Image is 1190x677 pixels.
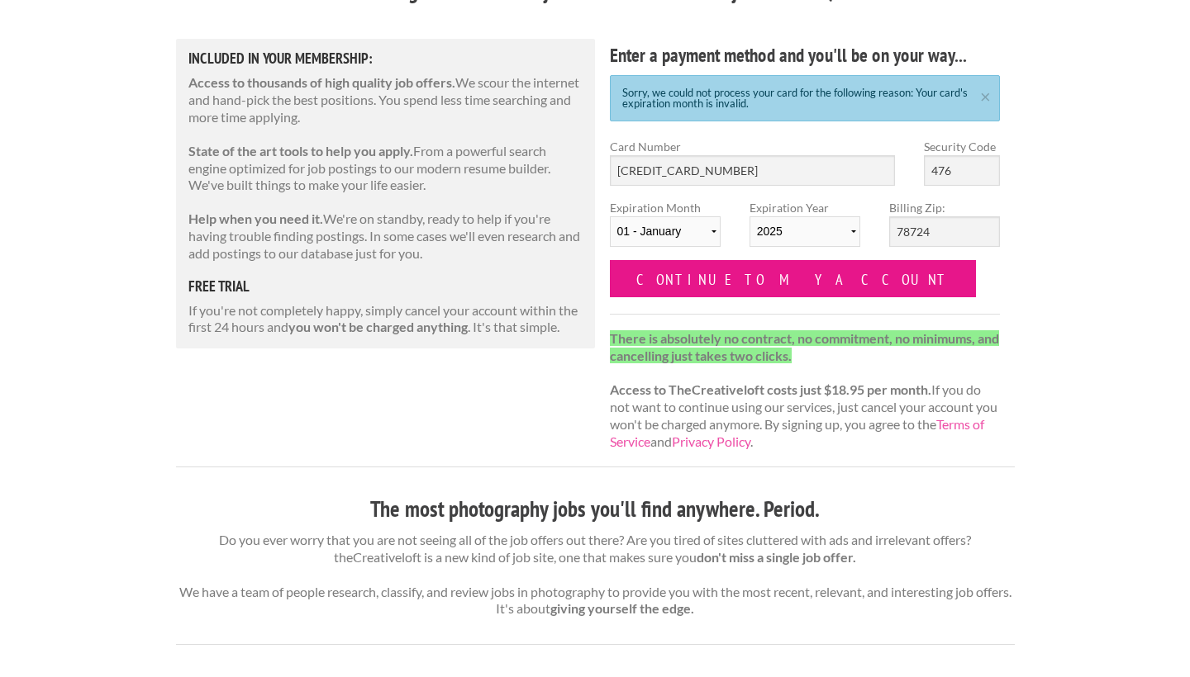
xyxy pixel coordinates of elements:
p: From a powerful search engine optimized for job postings to our modern resume builder. We've buil... [188,143,583,194]
label: Billing Zip: [889,199,1000,216]
p: If you're not completely happy, simply cancel your account within the first 24 hours and . It's t... [188,302,583,337]
label: Card Number [610,138,896,155]
strong: There is absolutely no contract, no commitment, no minimums, and cancelling just takes two clicks. [610,330,999,363]
strong: Access to thousands of high quality job offers. [188,74,455,90]
select: Expiration Month [610,216,721,247]
input: Continue to my account [610,260,977,297]
h5: free trial [188,279,583,294]
select: Expiration Year [750,216,860,247]
strong: don't miss a single job offer. [697,549,856,565]
h3: The most photography jobs you'll find anywhere. Period. [176,494,1015,525]
h5: Included in Your Membership: [188,51,583,66]
p: If you do not want to continue using our services, just cancel your account you won't be charged ... [610,330,1001,451]
strong: giving yourself the edge. [550,600,694,616]
label: Security Code [924,138,1000,155]
a: Privacy Policy [672,433,750,449]
p: Do you ever worry that you are not seeing all of the job offers out there? Are you tired of sites... [176,532,1015,618]
strong: you won't be charged anything [288,319,468,334]
a: × [975,89,996,100]
label: Expiration Month [610,199,721,260]
p: We scour the internet and hand-pick the best positions. You spend less time searching and more ti... [188,74,583,125]
div: Sorry, we could not process your card for the following reason: Your card's expiration month is i... [610,75,1001,121]
h4: Enter a payment method and you'll be on your way... [610,42,1001,69]
strong: Access to TheCreativeloft costs just $18.95 per month. [610,381,931,397]
label: Expiration Year [750,199,860,260]
strong: Help when you need it. [188,211,323,226]
strong: State of the art tools to help you apply. [188,143,413,159]
p: We're on standby, ready to help if you're having trouble finding postings. In some cases we'll ev... [188,211,583,262]
a: Terms of Service [610,416,984,449]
